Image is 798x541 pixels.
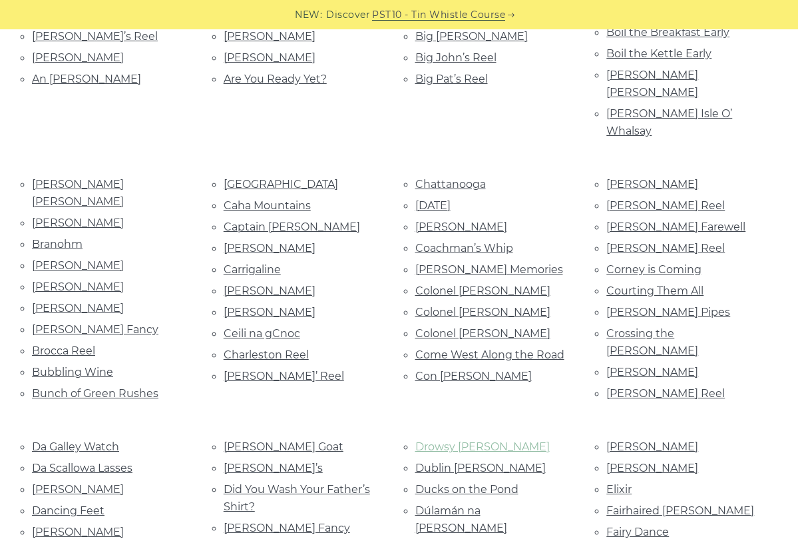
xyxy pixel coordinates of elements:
a: An [PERSON_NAME] [32,73,141,85]
a: [PERSON_NAME]’ Reel [224,370,344,382]
a: [PERSON_NAME] Farewell [606,221,745,233]
a: [PERSON_NAME] [32,259,124,272]
a: [PERSON_NAME] [32,483,124,496]
a: Corney is Coming [606,263,701,276]
a: Fairhaired [PERSON_NAME] [606,504,754,517]
a: [PERSON_NAME] [224,242,315,255]
a: Ducks on the Pond [415,483,518,496]
a: PST10 - Tin Whistle Course [372,7,505,23]
a: [PERSON_NAME] [224,306,315,318]
a: [PERSON_NAME] [224,30,315,43]
a: Did You Wash Your Father’s Shirt? [224,483,370,513]
a: [PERSON_NAME] Reel [606,199,725,212]
a: [PERSON_NAME] Goat [224,440,343,453]
a: Big [PERSON_NAME] [415,30,528,43]
a: [PERSON_NAME] Fancy [224,522,350,534]
a: [PERSON_NAME]’s [224,462,323,474]
a: Con [PERSON_NAME] [415,370,532,382]
a: [PERSON_NAME] [606,462,698,474]
a: Da Scallowa Lasses [32,462,132,474]
a: Chattanooga [415,178,486,191]
a: [PERSON_NAME] [32,217,124,229]
a: [PERSON_NAME] Reel [606,387,725,400]
a: [PERSON_NAME] Reel [606,242,725,255]
a: [PERSON_NAME] [PERSON_NAME] [606,69,698,99]
a: [PERSON_NAME] [606,178,698,191]
a: Branohm [32,238,83,251]
a: Dancing Feet [32,504,104,517]
a: [PERSON_NAME] [415,221,507,233]
span: NEW: [295,7,322,23]
a: Da Galley Watch [32,440,119,453]
a: [PERSON_NAME] [224,284,315,297]
a: Come West Along the Road [415,348,564,361]
a: [PERSON_NAME] [32,302,124,314]
a: Big John’s Reel [415,51,497,64]
a: Dublin [PERSON_NAME] [415,462,546,474]
a: [PERSON_NAME] Pipes [606,306,730,318]
a: Colonel [PERSON_NAME] [415,327,550,340]
a: [GEOGRAPHIC_DATA] [224,178,338,191]
a: Coachman’s Whip [415,242,513,255]
a: Captain [PERSON_NAME] [224,221,360,233]
a: Charleston Reel [224,348,309,361]
a: Carrigaline [224,263,281,276]
a: [PERSON_NAME] Fancy [32,323,158,336]
a: [PERSON_NAME] [224,51,315,64]
a: Crossing the [PERSON_NAME] [606,327,698,357]
a: Fairy Dance [606,526,669,538]
a: Bunch of Green Rushes [32,387,158,400]
a: [PERSON_NAME] [606,440,698,453]
a: [PERSON_NAME] Isle O’ Whalsay [606,107,732,137]
a: Elixir [606,483,632,496]
a: [DATE] [415,199,451,212]
a: [PERSON_NAME] [PERSON_NAME] [32,178,124,208]
a: Are You Ready Yet? [224,73,327,85]
a: Courting Them All [606,284,703,297]
a: Colonel [PERSON_NAME] [415,306,550,318]
a: Boil the Breakfast Early [606,26,729,39]
a: [PERSON_NAME] [32,526,124,538]
span: Discover [326,7,370,23]
a: Boil the Kettle Early [606,47,711,60]
a: [PERSON_NAME] [32,51,124,64]
a: [PERSON_NAME] [32,280,124,293]
a: [PERSON_NAME]’s Reel [32,30,158,43]
a: [PERSON_NAME] Memories [415,263,563,276]
a: Bubbling Wine [32,366,113,378]
a: Drowsy [PERSON_NAME] [415,440,550,453]
a: Big Pat’s Reel [415,73,488,85]
a: Brocca Reel [32,344,95,357]
a: Dúlamán na [PERSON_NAME] [415,504,507,534]
a: [PERSON_NAME] [606,366,698,378]
a: Caha Mountains [224,199,311,212]
a: Colonel [PERSON_NAME] [415,284,550,297]
a: Ceili na gCnoc [224,327,300,340]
